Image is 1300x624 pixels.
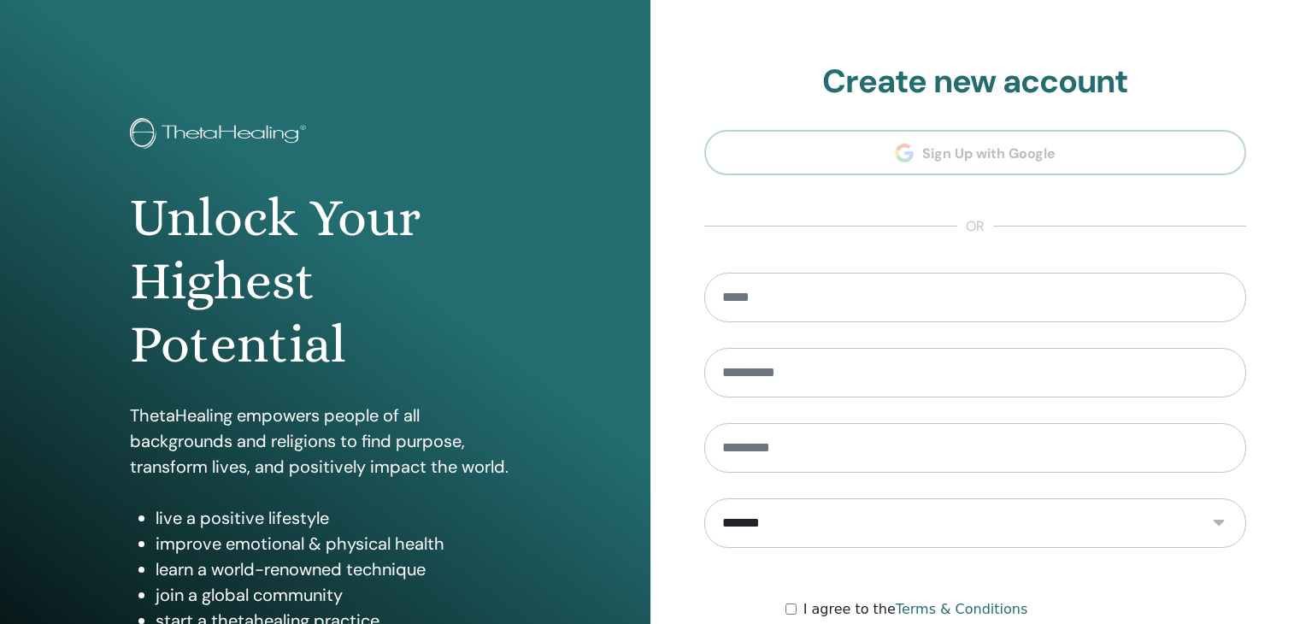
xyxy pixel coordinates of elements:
[156,582,521,608] li: join a global community
[156,531,521,556] li: improve emotional & physical health
[704,62,1247,102] h2: Create new account
[957,216,993,237] span: or
[130,186,521,377] h1: Unlock Your Highest Potential
[156,505,521,531] li: live a positive lifestyle
[156,556,521,582] li: learn a world-renowned technique
[130,403,521,480] p: ThetaHealing empowers people of all backgrounds and religions to find purpose, transform lives, a...
[896,601,1027,617] a: Terms & Conditions
[803,599,1028,620] label: I agree to the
